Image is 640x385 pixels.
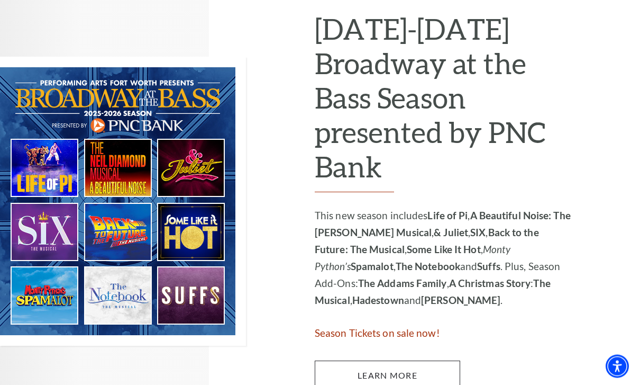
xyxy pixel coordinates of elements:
[396,261,460,273] strong: The Notebook
[358,277,447,290] strong: The Addams Family
[351,261,394,273] strong: Spamalot
[407,244,481,256] strong: Some Like It Hot
[606,355,629,378] div: Accessibility Menu
[477,261,500,273] strong: Suffs
[315,12,571,193] h2: [DATE]-[DATE] Broadway at the Bass Season presented by PNC Bank
[352,294,404,307] strong: Hadestown
[315,227,539,256] strong: Back to the Future: The Musical
[315,208,571,309] p: This new season includes , , , , , , , and . Plus, Season Add-Ons: , : , and .
[427,210,468,222] strong: Life of Pi
[315,210,571,239] strong: A Beautiful Noise: The [PERSON_NAME] Musical
[315,327,440,339] span: Season Tickets on sale now!
[449,277,531,290] strong: A Christmas Story
[421,294,500,307] strong: [PERSON_NAME]
[315,244,510,273] em: Monty Python’s
[434,227,468,239] strong: & Juliet
[470,227,486,239] strong: SIX
[315,277,551,307] strong: The Musical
